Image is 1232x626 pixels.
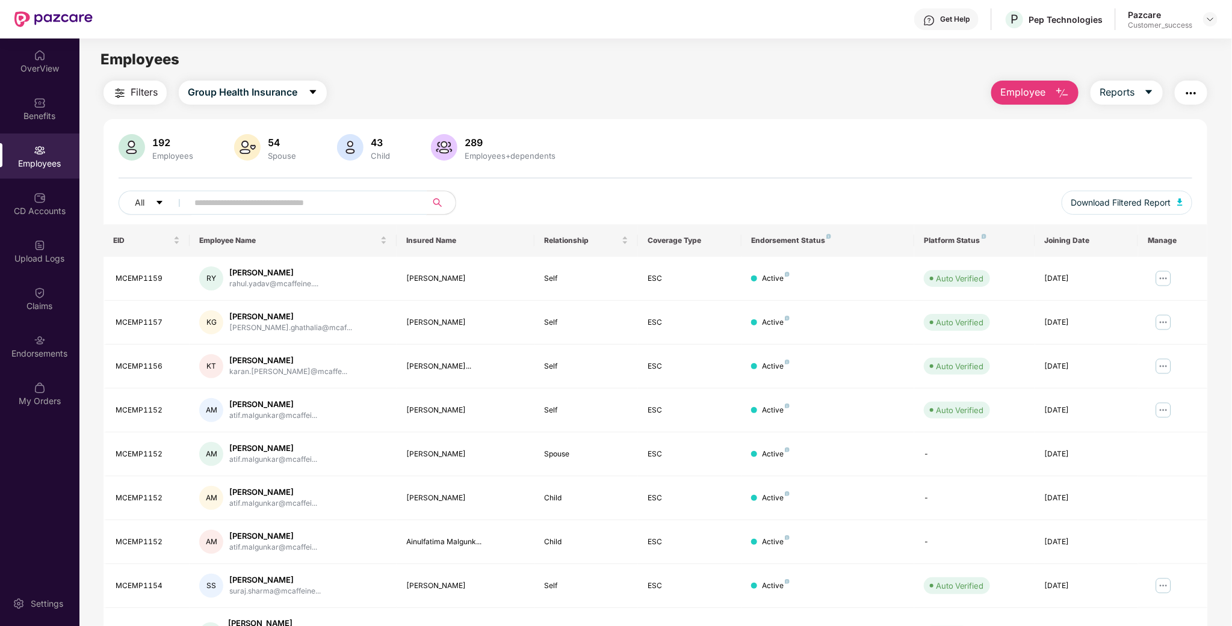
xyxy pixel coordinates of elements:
div: ESC [648,405,732,416]
div: [PERSON_NAME] [229,530,317,542]
button: Reportscaret-down [1091,81,1163,105]
img: svg+xml;base64,PHN2ZyB4bWxucz0iaHR0cDovL3d3dy53My5vcmcvMjAwMC9zdmciIHhtbG5zOnhsaW5rPSJodHRwOi8vd3... [1177,198,1183,206]
div: MCEMP1152 [116,405,180,416]
div: Active [762,273,790,284]
th: Coverage Type [638,224,741,257]
div: Self [544,317,628,328]
div: [PERSON_NAME] [229,399,317,410]
div: Child [544,493,628,504]
img: svg+xml;base64,PHN2ZyB4bWxucz0iaHR0cDovL3d3dy53My5vcmcvMjAwMC9zdmciIHdpZHRoPSI4IiBoZWlnaHQ9IjgiIH... [785,447,790,452]
img: manageButton [1154,576,1173,595]
button: Download Filtered Report [1062,191,1193,215]
div: [PERSON_NAME] [229,574,321,586]
div: ESC [648,536,732,548]
img: svg+xml;base64,PHN2ZyBpZD0iSG9tZSIgeG1sbnM9Imh0dHA6Ly93d3cudzMub3JnLzIwMDAvc3ZnIiB3aWR0aD0iMjAiIG... [34,49,46,61]
img: svg+xml;base64,PHN2ZyB4bWxucz0iaHR0cDovL3d3dy53My5vcmcvMjAwMC9zdmciIHdpZHRoPSIyNCIgaGVpZ2h0PSIyNC... [113,86,127,100]
div: [PERSON_NAME] [229,267,318,278]
div: Auto Verified [936,404,984,416]
div: [DATE] [1045,493,1129,504]
div: [PERSON_NAME] [406,273,525,284]
div: [PERSON_NAME] [406,493,525,504]
span: Download Filtered Report [1071,196,1171,209]
img: svg+xml;base64,PHN2ZyB4bWxucz0iaHR0cDovL3d3dy53My5vcmcvMjAwMC9zdmciIHhtbG5zOnhsaW5rPSJodHRwOi8vd3... [119,134,145,161]
div: [DATE] [1045,449,1129,460]
div: MCEMP1152 [116,536,180,548]
img: svg+xml;base64,PHN2ZyBpZD0iRW5kb3JzZW1lbnRzIiB4bWxucz0iaHR0cDovL3d3dy53My5vcmcvMjAwMC9zdmciIHdpZH... [34,334,46,346]
td: - [914,520,1035,564]
span: P [1011,12,1018,26]
img: svg+xml;base64,PHN2ZyB4bWxucz0iaHR0cDovL3d3dy53My5vcmcvMjAwMC9zdmciIHdpZHRoPSIyNCIgaGVpZ2h0PSIyNC... [1184,86,1198,100]
div: [PERSON_NAME] [406,405,525,416]
span: caret-down [1144,87,1154,98]
div: atif.malgunkar@mcaffei... [229,542,317,553]
img: svg+xml;base64,PHN2ZyB4bWxucz0iaHR0cDovL3d3dy53My5vcmcvMjAwMC9zdmciIHhtbG5zOnhsaW5rPSJodHRwOi8vd3... [337,134,364,161]
span: Filters [131,85,158,100]
div: Self [544,580,628,592]
button: Allcaret-down [119,191,192,215]
span: Reports [1100,85,1134,100]
span: All [135,196,144,209]
div: ESC [648,580,732,592]
div: Active [762,493,790,504]
div: MCEMP1154 [116,580,180,592]
img: svg+xml;base64,PHN2ZyB4bWxucz0iaHR0cDovL3d3dy53My5vcmcvMjAwMC9zdmciIHdpZHRoPSI4IiBoZWlnaHQ9IjgiIH... [785,360,790,364]
div: suraj.sharma@mcaffeine... [229,586,321,597]
div: Platform Status [924,236,1026,245]
button: search [426,191,456,215]
img: svg+xml;base64,PHN2ZyBpZD0iRW1wbG95ZWVzIiB4bWxucz0iaHR0cDovL3d3dy53My5vcmcvMjAwMC9zdmciIHdpZHRoPS... [34,144,46,156]
span: Relationship [544,236,619,245]
div: ESC [648,317,732,328]
img: manageButton [1154,400,1173,420]
div: [DATE] [1045,405,1129,416]
div: KT [199,354,223,378]
div: AM [199,442,223,466]
img: manageButton [1154,269,1173,288]
td: - [914,432,1035,476]
div: SS [199,574,223,598]
div: [PERSON_NAME].ghathalia@mcaf... [229,322,352,334]
div: Active [762,536,790,548]
div: Auto Verified [936,316,984,328]
span: caret-down [308,87,318,98]
button: Filters [104,81,167,105]
img: svg+xml;base64,PHN2ZyBpZD0iRHJvcGRvd24tMzJ4MzIiIHhtbG5zPSJodHRwOi8vd3d3LnczLm9yZy8yMDAwL3N2ZyIgd2... [1206,14,1215,24]
button: Group Health Insurancecaret-down [179,81,327,105]
div: 289 [462,137,558,149]
div: rahul.yadav@mcaffeine.... [229,278,318,290]
div: Customer_success [1128,20,1192,30]
img: svg+xml;base64,PHN2ZyBpZD0iQ0RfQWNjb3VudHMiIGRhdGEtbmFtZT0iQ0QgQWNjb3VudHMiIHhtbG5zPSJodHRwOi8vd3... [34,192,46,204]
span: Employees [101,51,179,68]
div: [PERSON_NAME]... [406,361,525,372]
div: [PERSON_NAME] [229,355,347,366]
div: karan.[PERSON_NAME]@mcaffe... [229,366,347,378]
th: EID [104,224,190,257]
div: atif.malgunkar@mcaffei... [229,410,317,422]
div: KG [199,310,223,334]
div: Active [762,405,790,416]
th: Relationship [534,224,638,257]
div: Active [762,449,790,460]
div: [PERSON_NAME] [229,486,317,498]
div: [DATE] [1045,317,1129,328]
div: [DATE] [1045,580,1129,592]
span: Employee [1000,85,1045,100]
div: [DATE] [1045,536,1129,548]
div: Self [544,361,628,372]
div: Spouse [544,449,628,460]
div: [PERSON_NAME] [406,317,525,328]
span: Group Health Insurance [188,85,297,100]
th: Joining Date [1035,224,1139,257]
div: AM [199,398,223,422]
div: MCEMP1152 [116,449,180,460]
span: search [426,198,450,207]
div: 54 [265,137,299,149]
span: Employee Name [199,236,378,245]
div: [PERSON_NAME] [406,580,525,592]
img: svg+xml;base64,PHN2ZyBpZD0iQ2xhaW0iIHhtbG5zPSJodHRwOi8vd3d3LnczLm9yZy8yMDAwL3N2ZyIgd2lkdGg9IjIwIi... [34,287,46,299]
div: Spouse [265,151,299,161]
div: [PERSON_NAME] [406,449,525,460]
img: svg+xml;base64,PHN2ZyB4bWxucz0iaHR0cDovL3d3dy53My5vcmcvMjAwMC9zdmciIHdpZHRoPSI4IiBoZWlnaHQ9IjgiIH... [785,316,790,321]
th: Employee Name [190,224,397,257]
img: svg+xml;base64,PHN2ZyB4bWxucz0iaHR0cDovL3d3dy53My5vcmcvMjAwMC9zdmciIHhtbG5zOnhsaW5rPSJodHRwOi8vd3... [1055,86,1069,100]
img: svg+xml;base64,PHN2ZyBpZD0iSGVscC0zMngzMiIgeG1sbnM9Imh0dHA6Ly93d3cudzMub3JnLzIwMDAvc3ZnIiB3aWR0aD... [923,14,935,26]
